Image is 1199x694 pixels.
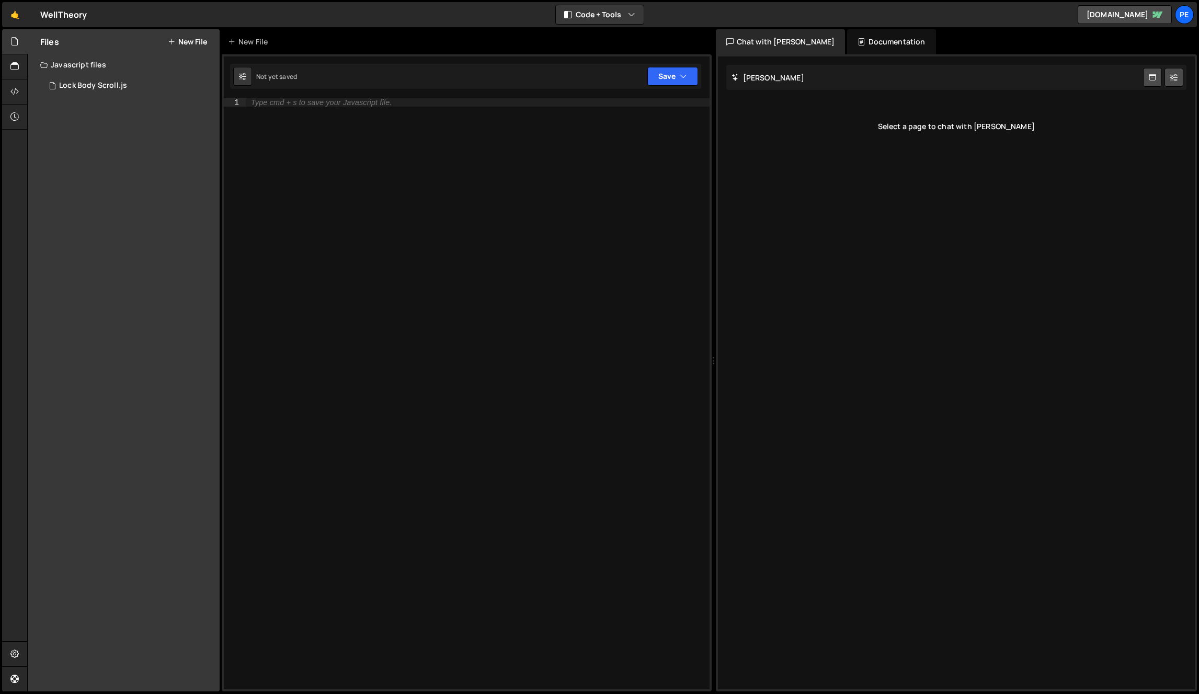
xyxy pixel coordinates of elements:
[28,54,220,75] div: Javascript files
[251,99,392,106] div: Type cmd + s to save your Javascript file.
[1175,5,1194,24] a: Pe
[732,73,804,83] h2: [PERSON_NAME]
[59,81,127,90] div: Lock Body Scroll.js
[1078,5,1172,24] a: [DOMAIN_NAME]
[726,106,1187,147] div: Select a page to chat with [PERSON_NAME]
[847,29,935,54] div: Documentation
[556,5,644,24] button: Code + Tools
[168,38,207,46] button: New File
[40,75,220,96] div: 15879/42362.js
[40,36,59,48] h2: Files
[228,37,272,47] div: New File
[256,72,297,81] div: Not yet saved
[716,29,846,54] div: Chat with [PERSON_NAME]
[647,67,698,86] button: Save
[40,8,87,21] div: WellTheory
[224,98,246,107] div: 1
[2,2,28,27] a: 🤙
